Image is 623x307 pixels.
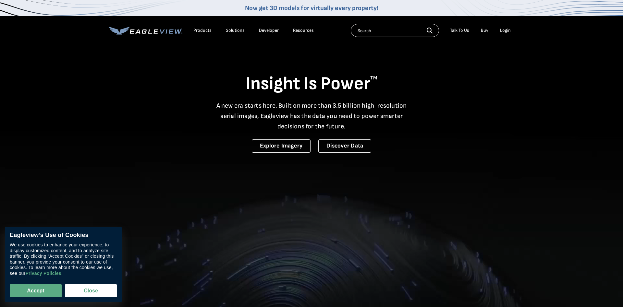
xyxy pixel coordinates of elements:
[212,100,411,132] p: A new era starts here. Built on more than 3.5 billion high-resolution aerial images, Eagleview ha...
[193,28,212,33] div: Products
[65,284,117,297] button: Close
[252,139,311,153] a: Explore Imagery
[259,28,279,33] a: Developer
[10,242,117,276] div: We use cookies to enhance your experience, to display customized content, and to analyze site tra...
[351,24,439,37] input: Search
[293,28,314,33] div: Resources
[500,28,511,33] div: Login
[109,73,514,95] h1: Insight Is Power
[318,139,371,153] a: Discover Data
[245,4,378,12] a: Now get 3D models for virtually every property!
[10,284,62,297] button: Accept
[25,271,61,276] a: Privacy Policies
[10,232,117,239] div: Eagleview’s Use of Cookies
[450,28,469,33] div: Talk To Us
[481,28,488,33] a: Buy
[226,28,245,33] div: Solutions
[370,75,377,81] sup: TM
